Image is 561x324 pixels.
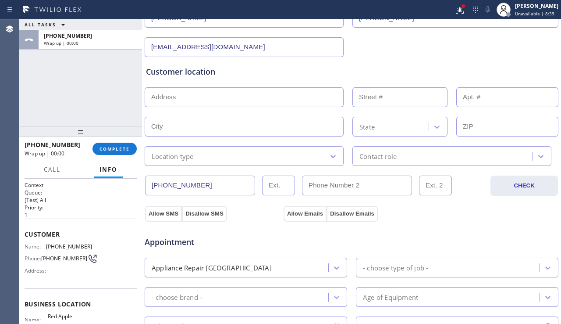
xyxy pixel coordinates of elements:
[152,151,194,161] div: Location type
[25,300,137,308] span: Business location
[363,292,418,302] div: Age of Equipment
[41,255,87,262] span: [PHONE_NUMBER]
[456,117,558,137] input: ZIP
[352,87,447,107] input: Street #
[419,176,452,195] input: Ext. 2
[25,211,137,219] p: 1
[284,206,327,222] button: Allow Emails
[99,146,130,152] span: COMPLETE
[25,189,137,196] h2: Queue:
[39,161,66,178] button: Call
[25,22,56,28] span: ALL TASKS
[145,206,182,222] button: Allow SMS
[145,117,344,137] input: City
[25,196,137,204] p: [Test] All
[44,166,60,173] span: Call
[145,37,344,57] input: Email
[25,230,137,238] span: Customer
[44,40,78,46] span: Wrap up | 00:00
[482,4,494,16] button: Mute
[25,267,48,274] span: Address:
[25,140,80,149] span: [PHONE_NUMBER]
[25,150,64,157] span: Wrap up | 00:00
[359,151,397,161] div: Contact role
[515,11,554,17] span: Unavailable | 8:39
[152,263,272,273] div: Appliance Repair [GEOGRAPHIC_DATA]
[327,206,378,222] button: Disallow Emails
[25,181,137,189] h1: Context
[25,255,41,262] span: Phone:
[490,176,558,196] button: CHECK
[515,2,558,10] div: [PERSON_NAME]
[262,176,295,195] input: Ext.
[145,87,344,107] input: Address
[182,206,227,222] button: Disallow SMS
[152,292,202,302] div: - choose brand -
[25,317,48,323] span: Name:
[145,236,281,248] span: Appointment
[359,122,375,132] div: State
[94,161,123,178] button: Info
[19,19,74,30] button: ALL TASKS
[146,66,557,78] div: Customer location
[99,166,117,173] span: Info
[44,32,92,40] span: [PHONE_NUMBER]
[92,143,137,155] button: COMPLETE
[363,263,428,273] div: - choose type of job -
[302,176,412,195] input: Phone Number 2
[145,176,255,195] input: Phone Number
[25,243,46,250] span: Name:
[46,243,92,250] span: [PHONE_NUMBER]
[456,87,558,107] input: Apt. #
[25,204,137,211] h2: Priority:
